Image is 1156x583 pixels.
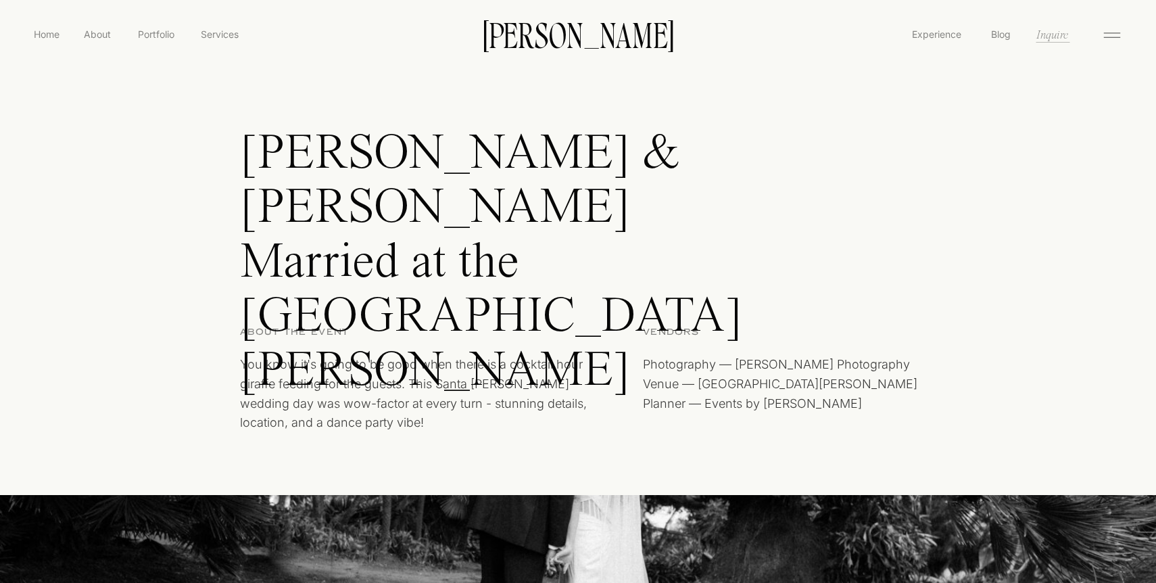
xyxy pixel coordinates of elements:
[132,27,180,41] a: Portfolio
[240,325,477,340] a: ABout the event
[643,325,880,340] a: Vendors
[31,27,62,41] a: Home
[462,20,694,48] a: [PERSON_NAME]
[988,27,1013,41] a: Blog
[82,27,112,41] a: About
[240,355,596,440] p: You know it's going to be good when there is a cocktail hour giraffe feeding for the guests. This...
[199,27,239,41] a: Services
[1035,26,1069,42] a: Inquire
[911,27,963,41] a: Experience
[240,128,797,283] h1: [PERSON_NAME] & [PERSON_NAME] Married at the [GEOGRAPHIC_DATA][PERSON_NAME]
[643,355,923,440] p: Photography — [PERSON_NAME] Photography Venue — [GEOGRAPHIC_DATA][PERSON_NAME] Planner — Events b...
